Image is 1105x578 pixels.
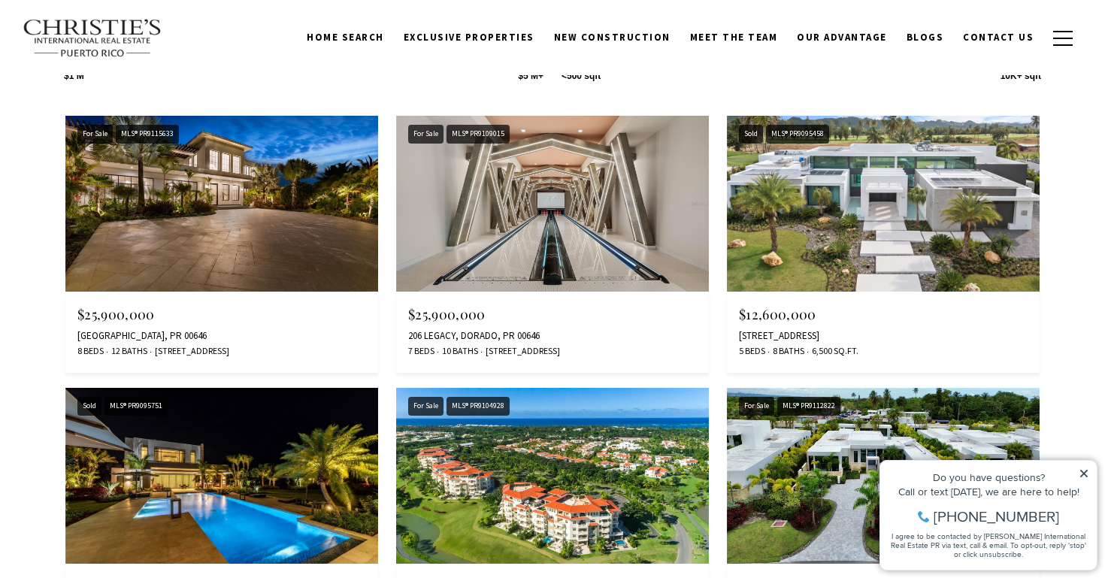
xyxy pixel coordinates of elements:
[396,116,709,373] a: For Sale For Sale MLS® PR9109015 $25,900,000 206 LEGACY, DORADO, PR 00646 7 Beds 10 Baths [STREET...
[727,116,1040,373] a: Sold Sold MLS® PR9095458 $12,600,000 [STREET_ADDRESS] 5 Beds 8 Baths 6,500 Sq.Ft.
[77,345,104,358] span: 8 Beds
[396,388,709,564] img: For Sale
[1043,17,1082,60] button: button
[787,23,897,52] a: Our Advantage
[739,330,1028,342] div: [STREET_ADDRESS]
[447,125,510,144] div: MLS® PR9109015
[808,345,858,358] span: 6,500 Sq.Ft.
[482,345,560,358] span: [STREET_ADDRESS]
[562,71,601,80] span: <500 sqft
[19,92,214,121] span: I agree to be contacted by [PERSON_NAME] International Real Estate PR via text, call & email. To ...
[897,23,954,52] a: Blogs
[62,71,187,86] span: [PHONE_NUMBER]
[16,48,217,59] div: Call or text [DATE], we are here to help!
[739,397,774,416] div: For Sale
[518,71,543,80] span: $5 M+
[116,125,179,144] div: MLS® PR9115633
[408,397,444,416] div: For Sale
[727,388,1040,564] img: For Sale
[77,397,101,416] div: Sold
[23,19,162,58] img: Christie's International Real Estate text transparent background
[16,34,217,44] div: Do you have questions?
[408,305,486,323] span: $25,900,000
[953,23,1043,52] a: Contact Us
[777,397,840,416] div: MLS® PR9112822
[1001,71,1041,80] span: 10K+ sqft
[77,125,113,144] div: For Sale
[766,125,829,144] div: MLS® PR9095458
[297,23,394,52] a: Home Search
[769,345,804,358] span: 8 Baths
[408,125,444,144] div: For Sale
[408,345,434,358] span: 7 Beds
[963,31,1034,44] span: Contact Us
[104,397,168,416] div: MLS® PR9095751
[544,23,680,52] a: New Construction
[77,305,155,323] span: $25,900,000
[65,388,378,564] img: Sold
[680,23,788,52] a: Meet the Team
[77,330,366,342] div: [GEOGRAPHIC_DATA], PR 00646
[907,31,944,44] span: Blogs
[797,31,887,44] span: Our Advantage
[404,31,534,44] span: Exclusive Properties
[396,116,709,292] img: For Sale
[447,397,510,416] div: MLS® PR9104928
[65,116,378,373] a: For Sale For Sale MLS® PR9115633 $25,900,000 [GEOGRAPHIC_DATA], PR 00646 8 Beds 12 Baths [STREET_...
[107,345,147,358] span: 12 Baths
[739,345,765,358] span: 5 Beds
[438,345,478,358] span: 10 Baths
[394,23,544,52] a: Exclusive Properties
[65,116,378,292] img: For Sale
[727,116,1040,292] img: Sold
[739,305,816,323] span: $12,600,000
[739,125,763,144] div: Sold
[408,330,697,342] div: 206 LEGACY, DORADO, PR 00646
[64,71,84,80] span: $1 M
[554,31,671,44] span: New Construction
[151,345,229,358] span: [STREET_ADDRESS]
